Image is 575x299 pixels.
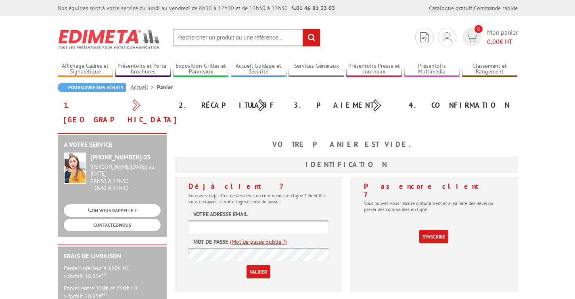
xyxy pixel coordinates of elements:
img: devis rapide [443,32,452,42]
a: Services Généraux [289,63,344,76]
img: devis rapide [466,33,477,42]
div: 4. Confirmation [403,98,518,113]
h2: Frais de Livraison [64,253,161,260]
sup: HT [102,291,107,297]
a: Commande rapide [474,4,518,12]
input: Valider [247,265,270,278]
span: € HT [487,37,518,46]
p: Panier inférieur à 350€ HT [64,264,161,280]
a: (Mot de passe oublié ?) [230,238,287,246]
span: 0,00 [487,38,500,46]
a: Accueil Guidage et Sécurité [231,63,286,76]
div: | [429,4,518,12]
a: Présentoirs Multimédia [404,63,460,76]
a: Catalogue gratuit [429,4,473,12]
h3: Identification [175,157,518,173]
img: devis rapide [420,32,429,42]
div: 2. Récapitulatif [173,98,288,113]
input: Rechercher un produit ou une référence... [173,29,320,46]
li: Panier [157,83,173,91]
img: widget-service.jpg [64,153,86,184]
span: 0 [475,25,483,33]
span: Mon panier [487,28,518,46]
div: [PERSON_NAME][DATE] au [DATE] [90,163,161,177]
a: Présentoirs et Porte-brochures [115,63,171,76]
h4: Pas encore client ? [364,182,504,199]
a: devis rapide 0 Mon panier 0,00€ HT [460,28,518,46]
a: Poursuivre mes achats [58,83,126,92]
a: Présentoirs Presse et Journaux [346,63,402,76]
a: Accueil [131,84,157,91]
a: S'inscrire [419,230,448,243]
a: CONTACTEZ-NOUS [64,219,161,231]
div: 3. Paiement [288,98,403,113]
p: Vous pouvez vous inscrire gratuitement et ainsi faire des devis ou passer des commandes en ligne. [364,200,504,212]
strong: 01 46 81 33 03 [292,4,335,12]
div: Nos équipes sont à votre service du lundi au vendredi de 8h30 à 12h30 et de 13h30 à 17h30 [58,4,335,12]
a: Affichage Cadres et Signalétique [58,63,113,76]
sup: HT [102,271,107,277]
a: Exposition Grilles et Panneaux [173,63,229,76]
img: Edimeta [58,24,161,54]
h4: Déjà client ? [188,182,328,190]
strong: [PHONE_NUMBER] 03 [90,153,151,161]
h2: A votre service [64,141,161,148]
a: Classement et Rangement [462,63,518,76]
label: Mot de passe [193,238,228,246]
div: 1. [GEOGRAPHIC_DATA] [58,98,173,127]
span: > forfait 16.95€ [64,272,107,280]
input: rechercher [303,29,320,46]
div: 08h30 à 12h30 13h30 à 17h30 [90,163,161,191]
a: ON VOUS RAPPELLE ? [64,204,161,217]
label: Votre adresse email [193,210,248,218]
p: Vous avez déjà effectué des devis ou commandes en ligne ? Identifiez-vous en tapant ici votre log... [188,192,328,205]
b: Votre panier est vide. [272,140,420,149]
